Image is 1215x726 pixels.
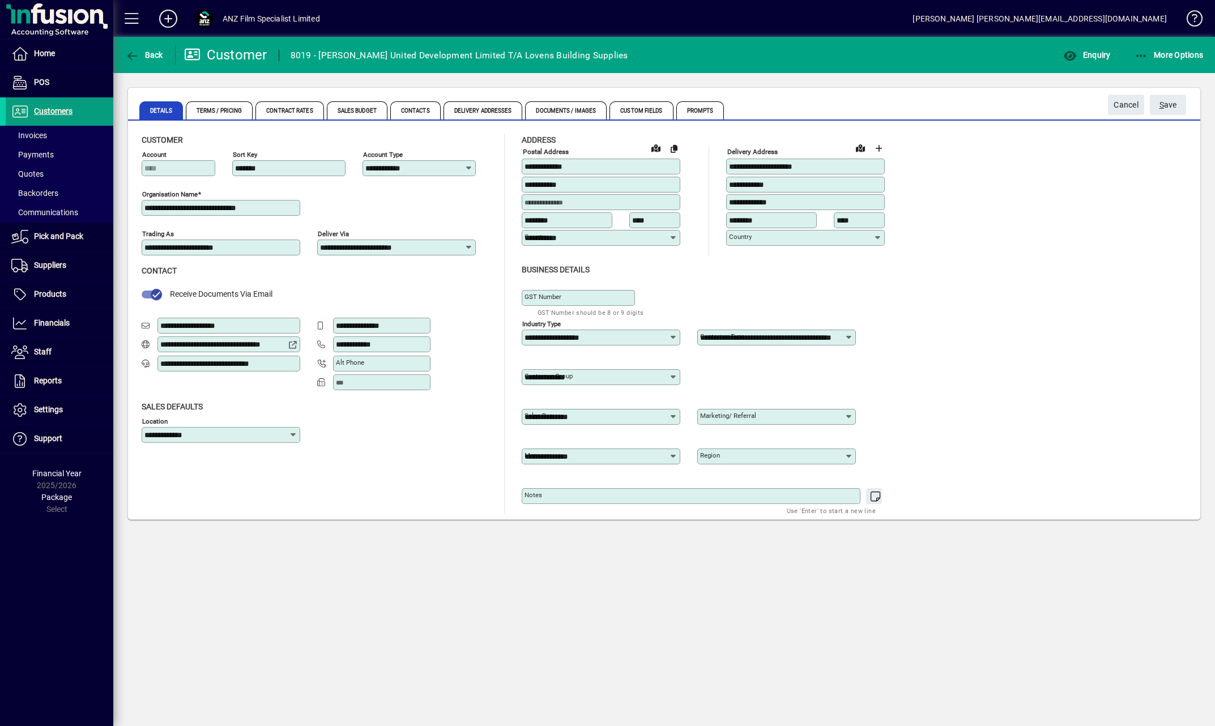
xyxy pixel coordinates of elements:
span: Staff [34,347,52,356]
span: Suppliers [34,260,66,270]
mat-label: Manager [525,451,549,459]
mat-label: Deliver via [318,230,349,238]
span: Terms / Pricing [186,101,253,119]
mat-label: Industry type [522,319,561,327]
button: Back [122,45,166,65]
span: Contact [142,266,177,275]
a: Communications [6,203,113,222]
a: Backorders [6,183,113,203]
button: More Options [1132,45,1207,65]
span: S [1159,100,1164,109]
mat-label: Trading as [142,230,174,238]
span: Settings [34,405,63,414]
span: Support [34,434,62,443]
mat-label: Account [142,151,167,159]
button: Copy to Delivery address [665,139,683,157]
div: 8019 - [PERSON_NAME] United Development Limited T/A Lovens Building Supplies [291,46,628,65]
button: Enquiry [1060,45,1113,65]
button: Cancel [1108,95,1144,115]
a: Financials [6,309,113,338]
div: ANZ Film Specialist Limited [223,10,320,28]
button: Choose address [869,139,888,157]
span: Documents / Images [525,101,607,119]
mat-label: Country [729,233,752,241]
span: Package [41,493,72,502]
span: Payments [11,150,54,159]
span: Home [34,49,55,58]
span: Invoices [11,131,47,140]
mat-label: Region [700,451,720,459]
mat-label: Sales rep [525,412,553,420]
a: View on map [647,139,665,157]
span: ave [1159,96,1177,114]
span: Receive Documents Via Email [170,289,272,298]
span: Delivery Addresses [444,101,523,119]
a: Staff [6,338,113,366]
mat-label: Customer type [700,332,744,340]
mat-label: Location [142,417,168,425]
app-page-header-button: Back [113,45,176,65]
a: Invoices [6,126,113,145]
mat-label: Country [525,233,547,241]
button: Save [1150,95,1186,115]
span: Communications [11,208,78,217]
mat-label: Alt Phone [336,358,364,366]
button: Profile [186,8,223,29]
mat-label: GST Number [525,293,561,301]
button: Add [150,8,186,29]
span: Custom Fields [609,101,673,119]
a: Settings [6,396,113,424]
span: Address [522,135,556,144]
mat-label: Customer group [525,372,573,380]
span: Products [34,289,66,298]
a: Pick and Pack [6,223,113,251]
a: Products [6,280,113,309]
mat-hint: Use 'Enter' to start a new line [787,504,876,517]
span: Customer [142,135,183,144]
span: Reports [34,376,62,385]
a: Reports [6,367,113,395]
span: Pick and Pack [34,232,83,241]
a: Knowledge Base [1178,2,1201,39]
div: Customer [184,46,267,64]
span: Prompts [676,101,724,119]
span: Customers [34,106,73,116]
mat-label: Sort key [233,151,257,159]
a: Home [6,40,113,68]
span: Business details [522,265,590,274]
span: Sales Budget [327,101,387,119]
a: Payments [6,145,113,164]
span: Contract Rates [255,101,323,119]
span: Enquiry [1063,50,1110,59]
span: Financial Year [32,469,82,478]
mat-label: Marketing/ Referral [700,412,756,420]
span: Contacts [390,101,441,119]
mat-label: Account Type [363,151,403,159]
a: Support [6,425,113,453]
span: Quotes [11,169,44,178]
span: POS [34,78,49,87]
a: Quotes [6,164,113,183]
a: POS [6,69,113,97]
span: Details [139,101,183,119]
span: Financials [34,318,70,327]
span: More Options [1135,50,1204,59]
span: Sales defaults [142,402,203,411]
span: Back [125,50,163,59]
div: [PERSON_NAME] [PERSON_NAME][EMAIL_ADDRESS][DOMAIN_NAME] [913,10,1167,28]
a: View on map [851,139,869,157]
mat-label: Organisation name [142,190,198,198]
span: Cancel [1114,96,1139,114]
mat-hint: GST Number should be 8 or 9 digits [538,306,644,319]
span: Backorders [11,189,58,198]
mat-label: Notes [525,491,542,499]
a: Suppliers [6,251,113,280]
